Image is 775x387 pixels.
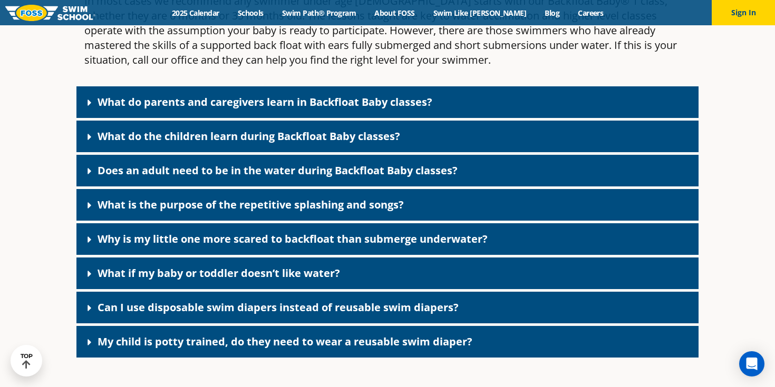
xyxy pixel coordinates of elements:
[76,326,699,358] div: My child is potty trained, do they need to wear a reusable swim diaper?
[76,189,699,221] div: What is the purpose of the repetitive splashing and songs?
[98,300,459,314] a: Can I use disposable swim diapers instead of reusable swim diapers?
[76,121,699,152] div: What do the children learn during Backfloat Baby classes?
[273,8,365,18] a: Swim Path® Program
[98,129,400,143] a: What do the children learn during Backfloat Baby classes?
[365,8,424,18] a: About FOSS
[21,353,33,369] div: TOP
[98,95,432,109] a: What do parents and caregivers learn in Backfloat Baby classes?
[98,266,340,280] a: What if my baby or toddler doesn’t like water?
[536,8,569,18] a: Blog
[569,8,613,18] a: Careers
[76,155,699,186] div: Does an adult need to be in the water during Backfloat Baby classes?
[228,8,273,18] a: Schools
[5,5,95,21] img: FOSS Swim School Logo
[98,197,404,212] a: What is the purpose of the repetitive splashing and songs?
[76,257,699,289] div: What if my baby or toddler doesn’t like water?
[98,334,472,349] a: My child is potty trained, do they need to wear a reusable swim diaper?
[162,8,228,18] a: 2025 Calendar
[739,351,764,376] div: Open Intercom Messenger
[98,163,458,177] a: Does an adult need to be in the water during Backfloat Baby classes?
[76,292,699,323] div: Can I use disposable swim diapers instead of reusable swim diapers?
[76,223,699,255] div: Why is my little one more scared to backfloat than submerge underwater?
[98,232,488,246] a: Why is my little one more scared to backfloat than submerge underwater?
[424,8,536,18] a: Swim Like [PERSON_NAME]
[76,86,699,118] div: What do parents and caregivers learn in Backfloat Baby classes?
